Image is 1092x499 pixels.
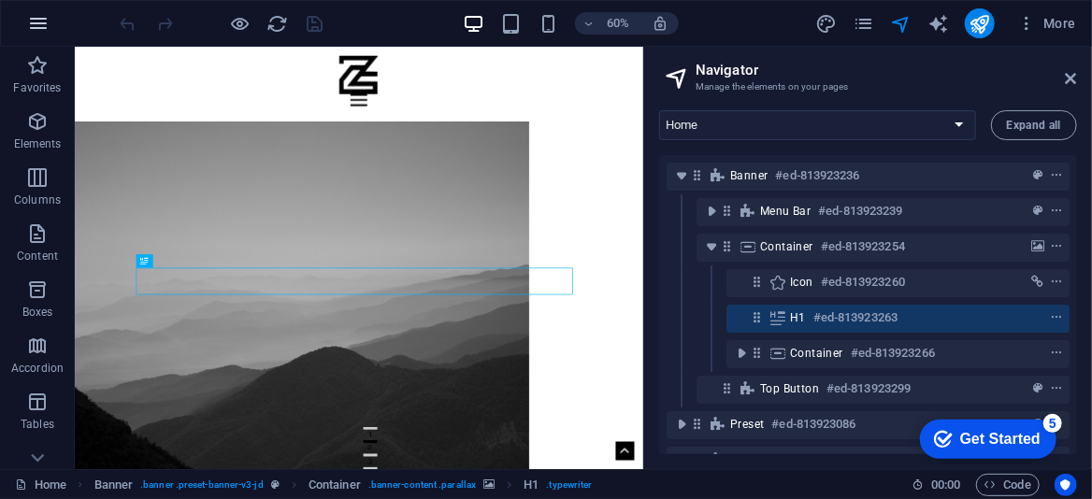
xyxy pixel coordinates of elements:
[1028,235,1047,258] button: background
[730,168,768,183] span: Banner
[1047,342,1066,364] button: context-menu
[815,13,837,35] i: Design (Ctrl+Alt+Y)
[1047,235,1066,258] button: context-menu
[696,78,1040,95] h3: Manage the elements on your pages
[75,47,643,469] iframe: To enrich screen reader interactions, please activate Accessibility in Grammarly extension settings
[13,80,61,95] p: Favorites
[94,474,593,496] nav: breadcrumb
[853,12,875,35] button: pages
[790,346,843,361] span: Container
[670,413,693,435] button: toggle-expand
[309,474,361,496] span: Click to select. Double-click to edit
[140,474,264,496] span: . banner .preset-banner-v3-jd
[1047,378,1066,400] button: context-menu
[1047,271,1066,293] button: context-menu
[851,342,935,364] h6: #ed-813923266
[368,474,476,496] span: . banner-content .parallax
[818,200,902,222] h6: #ed-813923239
[775,164,859,187] h6: #ed-813923236
[730,417,764,432] span: Preset
[760,204,811,219] span: Menu Bar
[1047,200,1066,222] button: context-menu
[1028,378,1047,400] button: preset
[652,15,668,32] i: On resize automatically adjust zoom level to fit chosen device.
[790,275,813,290] span: Icon
[547,474,593,496] span: . typewriter
[15,474,66,496] a: Click to cancel selection. Double-click to open Pages
[1028,200,1047,222] button: preset
[890,13,912,35] i: Navigator
[1055,474,1077,496] button: Usercentrics
[821,235,905,258] h6: #ed-813923254
[931,474,960,496] span: 00 00
[905,410,1064,466] iframe: To enrich screen reader interactions, please activate Accessibility in Grammarly extension settings
[575,12,641,35] button: 60%
[768,449,852,471] h6: #ed-823908901
[94,474,134,496] span: Click to select. Double-click to edit
[730,342,753,364] button: toggle-expand
[14,136,62,151] p: Elements
[821,271,905,293] h6: #ed-813923260
[1047,307,1066,329] button: context-menu
[965,8,995,38] button: publish
[790,310,806,325] span: H1
[969,13,990,35] i: Publish
[826,378,911,400] h6: #ed-813923299
[21,417,54,432] p: Tables
[14,192,61,207] p: Columns
[771,413,855,435] h6: #ed-813923086
[760,239,813,254] span: Container
[700,235,723,258] button: toggle-expand
[271,479,280,490] i: This element is a customizable preset
[976,474,1040,496] button: Code
[1047,164,1066,187] button: context-menu
[670,449,693,471] button: toggle-expand
[890,12,912,35] button: navigator
[1028,271,1047,293] button: link
[944,478,947,492] span: :
[11,361,64,376] p: Accordion
[1010,8,1084,38] button: More
[22,305,53,320] p: Boxes
[603,12,633,35] h6: 60%
[483,479,495,490] i: This element contains a background
[813,307,898,329] h6: #ed-813923263
[760,381,819,396] span: Top button
[853,13,874,35] i: Pages (Ctrl+Alt+S)
[1028,164,1047,187] button: preset
[700,200,723,222] button: toggle-expand
[696,62,1077,78] h2: Navigator
[927,13,949,35] i: AI Writer
[730,452,760,467] span: Slider
[927,12,950,35] button: text_generator
[670,164,693,187] button: toggle-expand
[912,474,961,496] h6: Session time
[1007,120,1061,131] span: Expand all
[991,110,1077,140] button: Expand all
[984,474,1031,496] span: Code
[815,12,838,35] button: design
[17,249,58,264] p: Content
[524,474,539,496] span: Click to select. Double-click to edit
[1017,14,1076,33] span: More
